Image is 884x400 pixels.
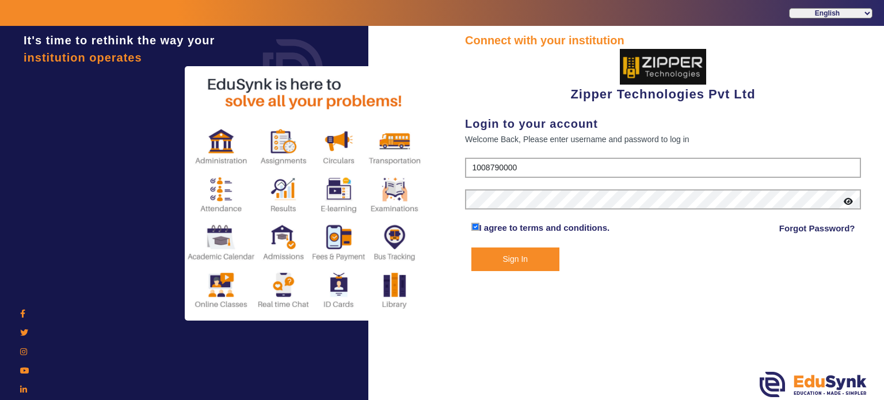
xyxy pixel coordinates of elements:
span: institution operates [24,51,142,64]
a: Forgot Password? [779,222,855,235]
div: Connect with your institution [465,32,861,49]
img: edusynk.png [760,372,867,397]
span: It's time to rethink the way your [24,34,215,47]
div: Login to your account [465,115,861,132]
input: User Name [465,158,861,178]
div: Welcome Back, Please enter username and password to log in [465,132,861,146]
img: login2.png [185,66,426,321]
div: Zipper Technologies Pvt Ltd [465,49,861,104]
a: I agree to terms and conditions. [479,223,610,233]
img: login.png [250,26,336,112]
img: 36227e3f-cbf6-4043-b8fc-b5c5f2957d0a [620,49,706,85]
button: Sign In [471,247,560,271]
